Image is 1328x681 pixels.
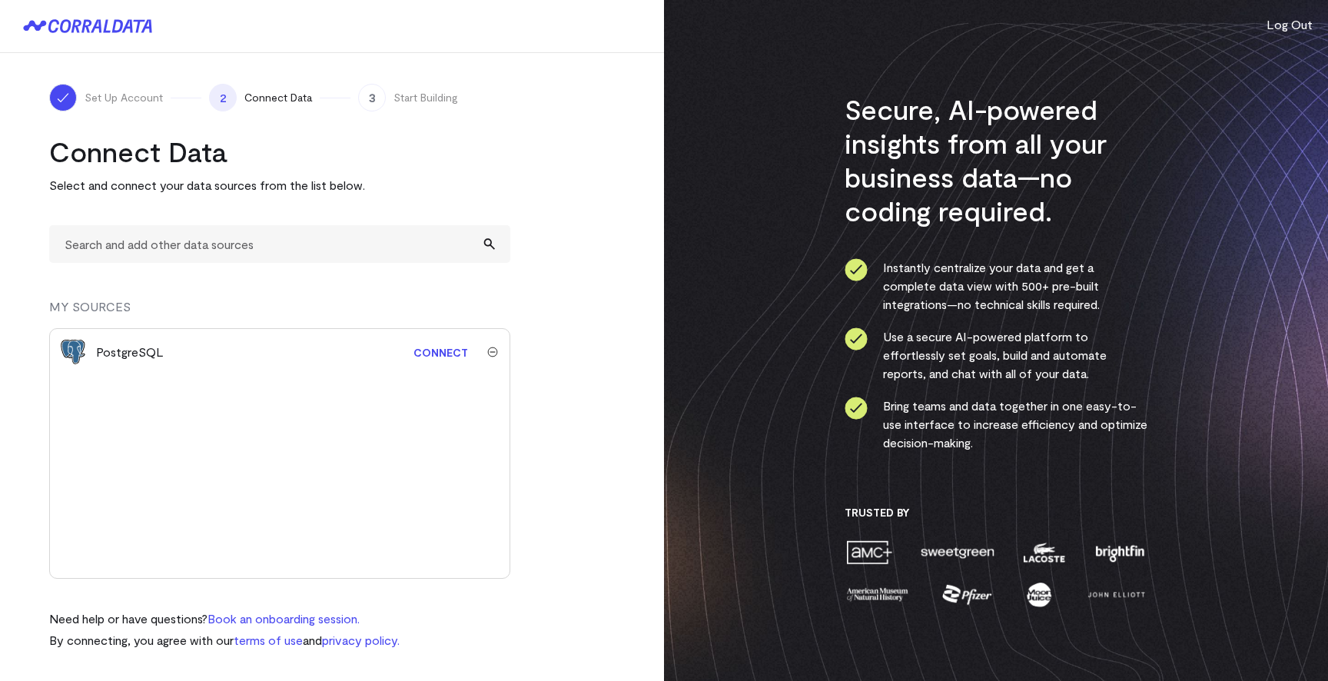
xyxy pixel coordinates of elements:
[1092,539,1147,566] img: brightfin-a251e171.png
[487,347,498,357] img: trash-40e54a27.svg
[358,84,386,111] span: 3
[406,338,476,367] a: Connect
[845,397,1148,452] li: Bring teams and data together in one easy-to-use interface to increase efficiency and optimize de...
[49,610,400,628] p: Need help or have questions?
[322,633,400,647] a: privacy policy.
[1021,539,1067,566] img: lacoste-7a6b0538.png
[96,343,164,361] div: PostgreSQL
[845,506,1148,520] h3: Trusted By
[941,581,994,608] img: pfizer-e137f5fc.png
[845,92,1148,228] h3: Secure, AI-powered insights from all your business data—no coding required.
[55,90,71,105] img: ico-check-white-5ff98cb1.svg
[1085,581,1147,608] img: john-elliott-25751c40.png
[845,581,911,608] img: amnh-5afada46.png
[845,258,868,281] img: ico-check-circle-4b19435c.svg
[845,327,868,350] img: ico-check-circle-4b19435c.svg
[49,225,510,263] input: Search and add other data sources
[1267,15,1313,34] button: Log Out
[919,539,996,566] img: sweetgreen-1d1fb32c.png
[845,397,868,420] img: ico-check-circle-4b19435c.svg
[49,631,400,649] p: By connecting, you agree with our and
[85,90,163,105] span: Set Up Account
[49,135,510,168] h2: Connect Data
[207,611,360,626] a: Book an onboarding session.
[234,633,303,647] a: terms of use
[244,90,312,105] span: Connect Data
[49,297,510,328] div: MY SOURCES
[1024,581,1054,608] img: moon-juice-c312e729.png
[61,340,85,364] img: postgres-5a1a2aed.svg
[845,539,894,566] img: amc-0b11a8f1.png
[209,84,237,111] span: 2
[393,90,458,105] span: Start Building
[845,258,1148,314] li: Instantly centralize your data and get a complete data view with 500+ pre-built integrations—no t...
[49,176,510,194] p: Select and connect your data sources from the list below.
[845,327,1148,383] li: Use a secure AI-powered platform to effortlessly set goals, build and automate reports, and chat ...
